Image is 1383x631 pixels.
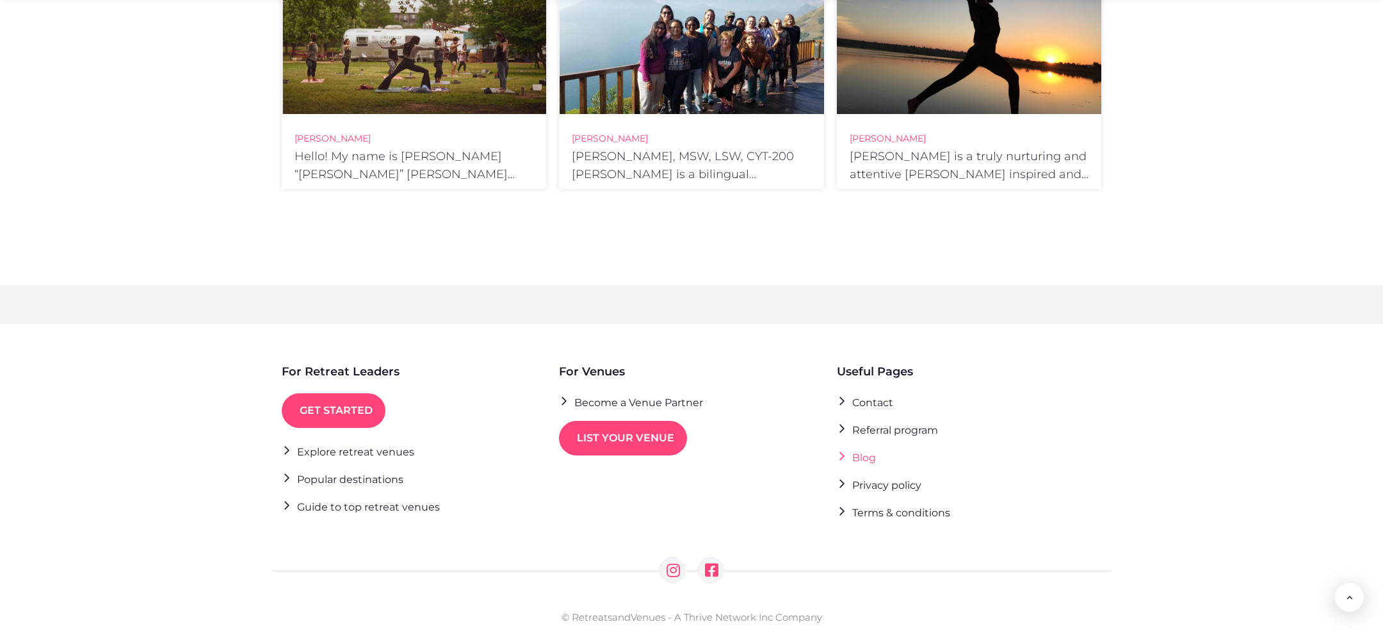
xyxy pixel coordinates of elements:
[837,363,913,381] h5: Useful Pages
[295,129,533,147] h4: [PERSON_NAME]
[282,393,385,428] a: Get started
[850,147,1088,183] h6: [PERSON_NAME] is a truly nurturing and attentive [PERSON_NAME] inspired and Hatha Yoga teacher wi...
[279,604,1104,625] p: © RetreatsandVenues - A Thrive Network Inc Company
[837,393,893,411] a: Contact
[572,129,811,147] h4: [PERSON_NAME]
[837,448,876,466] a: Blog
[559,363,625,381] h5: For Venues
[282,498,440,515] a: Guide to top retreat venues
[282,470,403,488] a: Popular destinations
[295,147,533,183] h6: Hello! My name is [PERSON_NAME] “[PERSON_NAME]” [PERSON_NAME] ERYT-500, YACEP, RN, MSN. I love pr...
[837,421,938,438] a: Referral program
[282,363,400,381] h5: For Retreat Leaders
[559,421,687,455] a: List your venue
[559,393,703,411] a: Become a Venue Partner
[850,129,1088,147] h4: [PERSON_NAME]
[837,476,921,493] a: Privacy policy
[837,504,950,521] a: Terms & conditions
[572,147,811,183] h6: [PERSON_NAME], MSW, LSW, CYT-200 [PERSON_NAME] is a bilingual (Spanish/English) licensed social w...
[282,443,414,460] a: Explore retreat venues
